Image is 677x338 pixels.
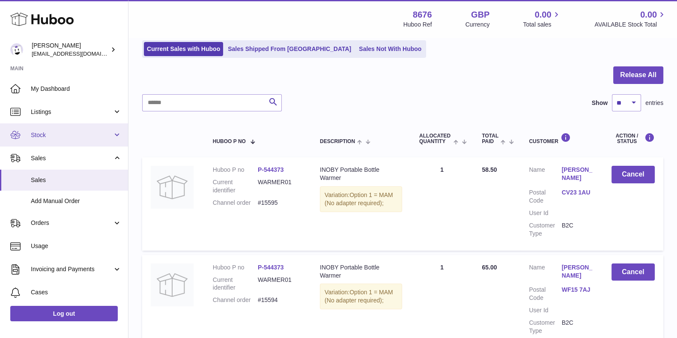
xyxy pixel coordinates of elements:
[213,263,258,272] dt: Huboo P no
[32,42,109,58] div: [PERSON_NAME]
[529,319,561,335] dt: Customer Type
[482,264,497,271] span: 65.00
[258,296,303,304] dd: #15594
[523,9,561,29] a: 0.00 Total sales
[320,284,402,309] div: Variation:
[611,133,655,144] div: Action / Status
[411,157,473,250] td: 1
[213,166,258,174] dt: Huboo P no
[529,188,561,205] dt: Postal Code
[611,263,655,281] button: Cancel
[471,9,489,21] strong: GBP
[258,199,303,207] dd: #15595
[562,166,594,182] a: [PERSON_NAME]
[419,133,451,144] span: ALLOCATED Quantity
[31,131,113,139] span: Stock
[213,296,258,304] dt: Channel order
[640,9,657,21] span: 0.00
[258,276,303,292] dd: WARMER01
[151,263,194,306] img: no-photo.jpg
[562,319,594,335] dd: B2C
[325,191,393,206] span: Option 1 = MAM (No adapter required);
[258,264,284,271] a: P-544373
[258,178,303,194] dd: WARMER01
[562,188,594,197] a: CV23 1AU
[562,263,594,280] a: [PERSON_NAME]
[32,50,126,57] span: [EMAIL_ADDRESS][DOMAIN_NAME]
[592,99,608,107] label: Show
[562,286,594,294] a: WF15 7AJ
[611,166,655,183] button: Cancel
[213,199,258,207] dt: Channel order
[10,306,118,321] a: Log out
[529,286,561,302] dt: Postal Code
[413,9,432,21] strong: 8676
[645,99,663,107] span: entries
[529,166,561,184] dt: Name
[31,265,113,273] span: Invoicing and Payments
[31,85,122,93] span: My Dashboard
[31,288,122,296] span: Cases
[320,186,402,212] div: Variation:
[529,306,561,314] dt: User Id
[356,42,424,56] a: Sales Not With Huboo
[258,166,284,173] a: P-544373
[31,219,113,227] span: Orders
[320,263,402,280] div: INOBY Portable Bottle Warmer
[529,221,561,238] dt: Customer Type
[594,21,667,29] span: AVAILABLE Stock Total
[482,166,497,173] span: 58.50
[529,263,561,282] dt: Name
[225,42,354,56] a: Sales Shipped From [GEOGRAPHIC_DATA]
[213,139,246,144] span: Huboo P no
[562,221,594,238] dd: B2C
[529,133,594,144] div: Customer
[31,176,122,184] span: Sales
[144,42,223,56] a: Current Sales with Huboo
[31,242,122,250] span: Usage
[31,108,113,116] span: Listings
[594,9,667,29] a: 0.00 AVAILABLE Stock Total
[535,9,552,21] span: 0.00
[320,166,402,182] div: INOBY Portable Bottle Warmer
[529,209,561,217] dt: User Id
[10,43,23,56] img: hello@inoby.co.uk
[151,166,194,209] img: no-photo.jpg
[213,178,258,194] dt: Current identifier
[613,66,663,84] button: Release All
[465,21,490,29] div: Currency
[403,21,432,29] div: Huboo Ref
[31,197,122,205] span: Add Manual Order
[320,139,355,144] span: Description
[31,154,113,162] span: Sales
[523,21,561,29] span: Total sales
[325,289,393,304] span: Option 1 = MAM (No adapter required);
[482,133,498,144] span: Total paid
[213,276,258,292] dt: Current identifier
